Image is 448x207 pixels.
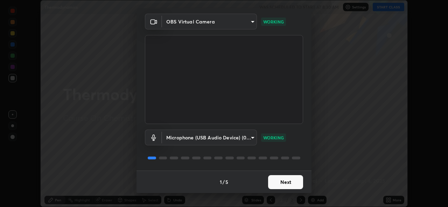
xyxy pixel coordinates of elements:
p: WORKING [263,19,284,25]
h4: 5 [225,178,228,186]
div: OBS Virtual Camera [162,14,257,29]
div: OBS Virtual Camera [162,130,257,145]
h4: 1 [220,178,222,186]
p: WORKING [263,134,284,141]
h4: / [223,178,225,186]
button: Next [268,175,303,189]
